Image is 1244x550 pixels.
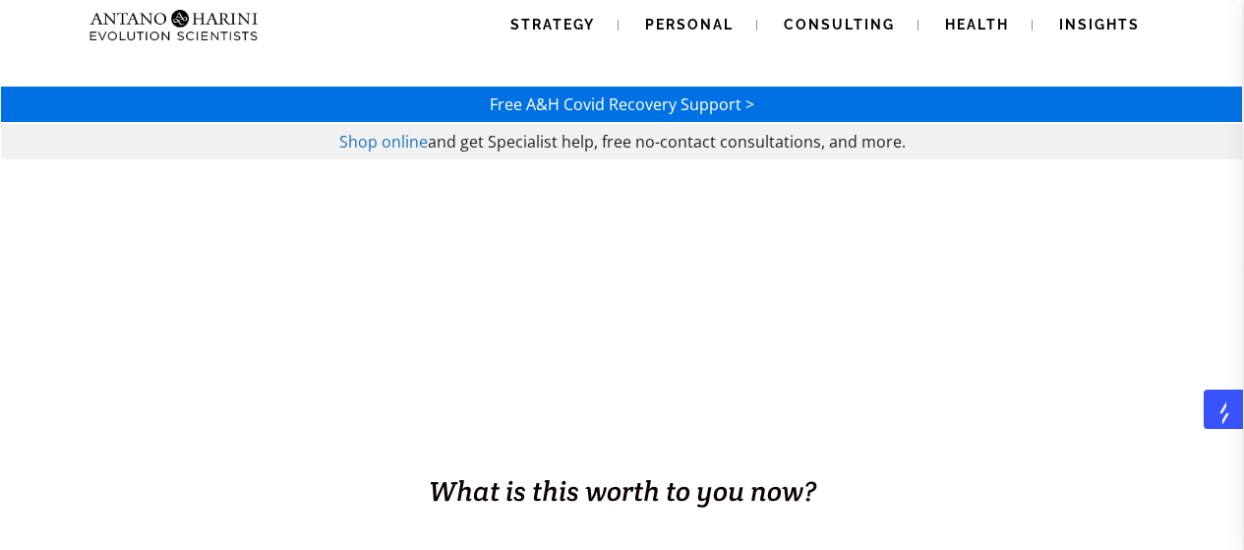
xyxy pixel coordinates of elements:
[490,93,754,115] a: Free A&H Covid Recovery Support >
[429,473,816,509] span: What is this worth to you now?
[645,17,734,32] span: Personal
[784,17,895,32] span: Consulting
[510,17,595,32] span: Strategy
[945,17,1009,32] span: Health
[1217,401,1231,425] img: salesgear logo
[2,430,1242,471] h1: BUSINESS. HEALTH. Family. Legacy
[428,131,906,153] span: and get Specialist help, free no-contact consultations, and more.
[339,131,428,153] a: Shop online
[1059,17,1140,32] span: Insights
